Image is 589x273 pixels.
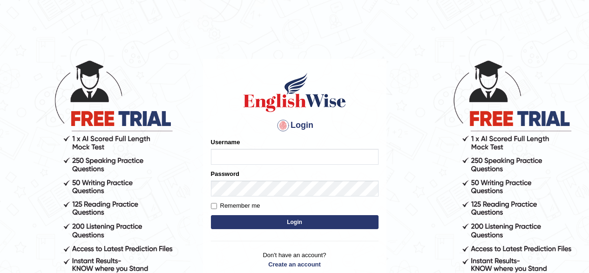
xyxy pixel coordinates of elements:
[211,215,379,229] button: Login
[211,203,217,209] input: Remember me
[211,201,260,210] label: Remember me
[242,71,348,113] img: Logo of English Wise sign in for intelligent practice with AI
[211,260,379,269] a: Create an account
[211,138,240,147] label: Username
[211,169,239,178] label: Password
[211,118,379,133] h4: Login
